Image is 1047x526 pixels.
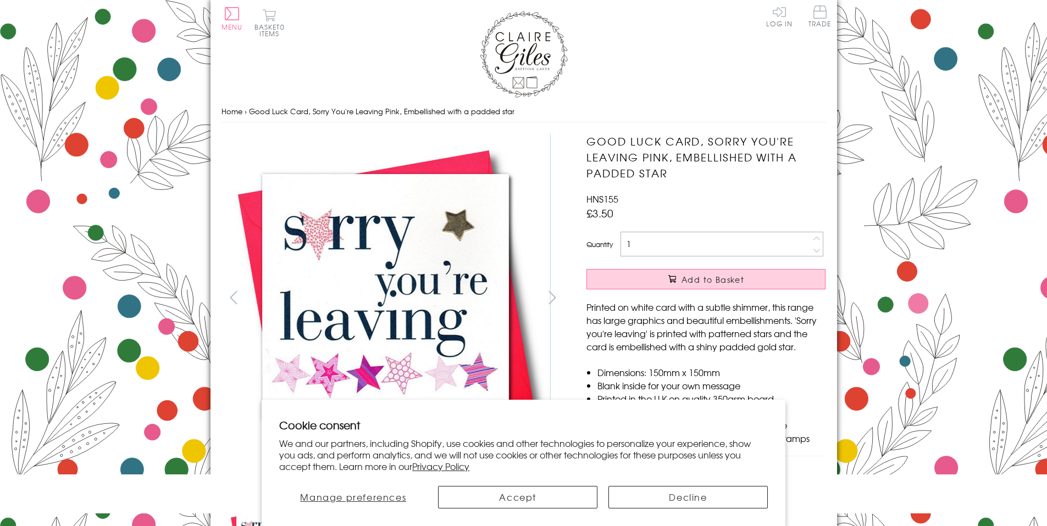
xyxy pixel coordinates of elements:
[300,490,406,503] span: Manage preferences
[597,379,826,392] li: Blank inside for your own message
[221,22,243,32] span: Menu
[586,239,613,249] label: Quantity
[586,269,826,289] button: Add to Basket
[766,5,793,27] a: Log In
[279,438,768,472] p: We and our partners, including Shopify, use cookies and other technologies to personalize your ex...
[586,192,618,205] span: HNS155
[682,274,744,285] span: Add to Basket
[279,417,768,433] h2: Cookie consent
[245,106,247,116] span: ›
[586,133,826,181] h1: Good Luck Card, Sorry You're Leaving Pink, Embellished with a padded star
[586,205,613,221] span: £3.50
[608,486,768,508] button: Decline
[480,11,568,98] img: Claire Giles Greetings Cards
[221,133,551,462] img: Good Luck Card, Sorry You're Leaving Pink, Embellished with a padded star
[586,300,826,353] p: Printed on white card with a subtle shimmer, this range has large graphics and beautiful embellis...
[221,100,826,123] nav: breadcrumbs
[597,392,826,405] li: Printed in the U.K on quality 350gsm board
[540,285,564,310] button: next
[221,106,242,116] a: Home
[259,22,285,38] span: 0 items
[808,5,832,27] span: Trade
[808,5,832,29] a: Trade
[438,486,597,508] button: Accept
[564,133,894,463] img: Good Luck Card, Sorry You're Leaving Pink, Embellished with a padded star
[254,9,285,37] button: Basket0 items
[221,285,246,310] button: prev
[412,460,469,473] a: Privacy Policy
[249,106,514,116] span: Good Luck Card, Sorry You're Leaving Pink, Embellished with a padded star
[279,486,427,508] button: Manage preferences
[597,366,826,379] li: Dimensions: 150mm x 150mm
[221,7,243,30] button: Menu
